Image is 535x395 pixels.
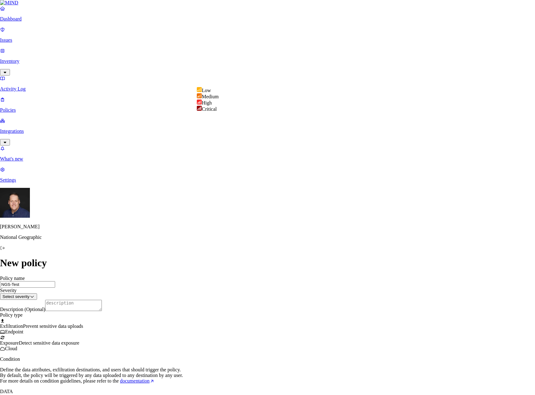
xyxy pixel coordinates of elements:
[202,100,212,105] span: High
[202,88,211,93] span: Low
[197,87,202,92] img: severity-low
[202,106,217,112] span: Critical
[197,106,202,111] img: severity-critical
[197,100,202,105] img: severity-high
[202,94,219,99] span: Medium
[197,93,202,98] img: severity-medium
